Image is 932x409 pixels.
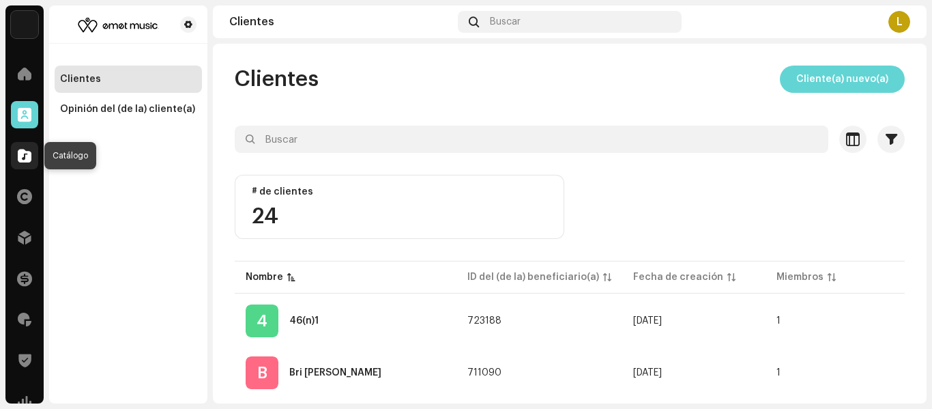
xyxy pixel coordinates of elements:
[11,11,38,38] img: d9f8f59f-78fd-4355-bcd2-71803a451288
[776,316,781,326] span: 1
[633,316,662,326] span: 16 jun 2025
[252,186,547,197] div: # de clientes
[776,270,824,284] div: Miembros
[467,270,599,284] div: ID del (de la) beneficiario(a)
[246,356,278,389] div: B
[796,66,888,93] span: Cliente(a) nuevo(a)
[633,270,723,284] div: Fecha de creación
[229,16,452,27] div: Clientes
[55,96,202,123] re-m-nav-item: Opinión del (de la) cliente(a)
[246,270,283,284] div: Nombre
[780,66,905,93] button: Cliente(a) nuevo(a)
[55,66,202,93] re-m-nav-item: Clientes
[888,11,910,33] div: L
[633,368,662,378] span: 9 may 2025
[235,175,564,239] re-o-card-value: # de clientes
[467,368,501,378] span: 711090
[235,66,319,93] span: Clientes
[60,104,195,115] div: Opinión del (de la) cliente(a)
[467,316,501,326] span: 723188
[235,126,828,153] input: Buscar
[60,74,101,85] div: Clientes
[246,305,278,337] div: 4
[776,368,781,378] span: 1
[490,16,521,27] span: Buscar
[289,316,319,326] div: 46(n)1
[289,368,381,378] div: Bri Apraez
[60,16,175,33] img: eeb54313-2cd7-48b6-8eb9-2bcb448cd962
